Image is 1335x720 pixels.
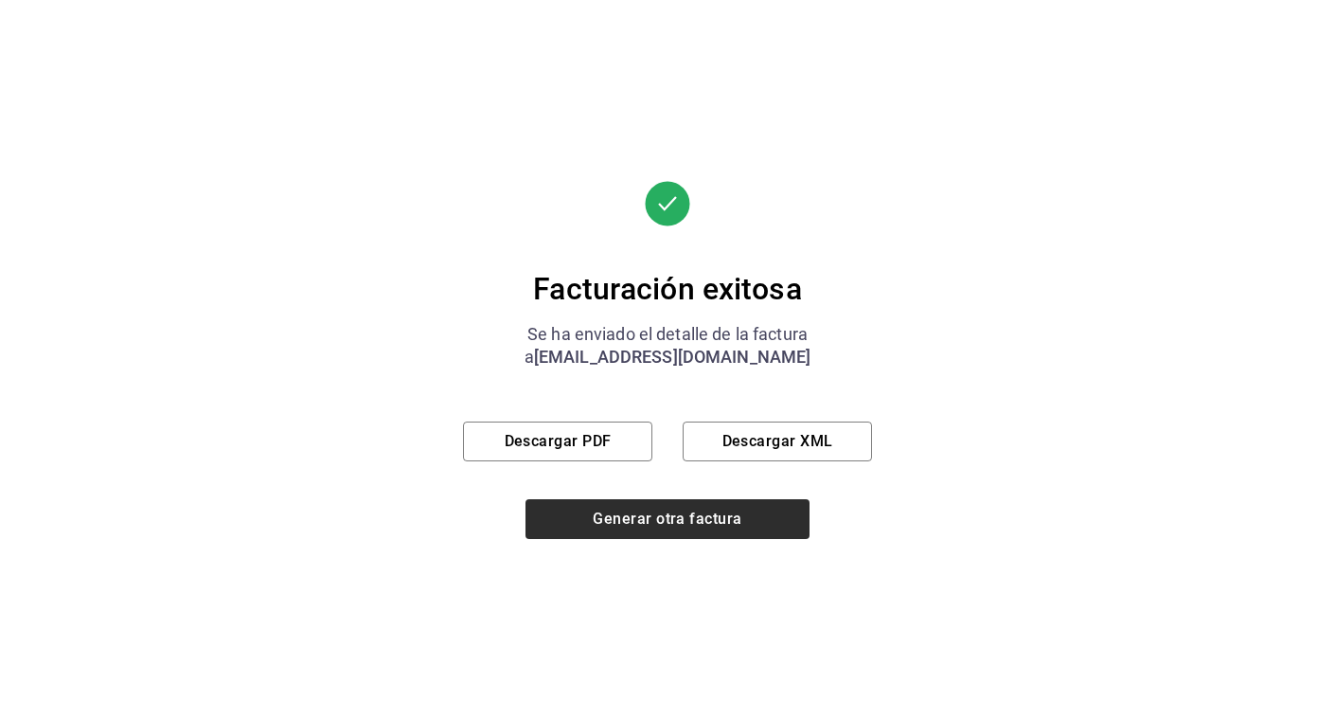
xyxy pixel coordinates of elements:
button: Descargar XML [683,422,872,461]
span: [EMAIL_ADDRESS][DOMAIN_NAME] [534,347,811,367]
button: Generar otra factura [525,499,810,539]
div: Se ha enviado el detalle de la factura [463,323,872,346]
div: a [463,346,872,369]
div: Facturación exitosa [463,270,872,308]
button: Descargar PDF [463,422,652,461]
